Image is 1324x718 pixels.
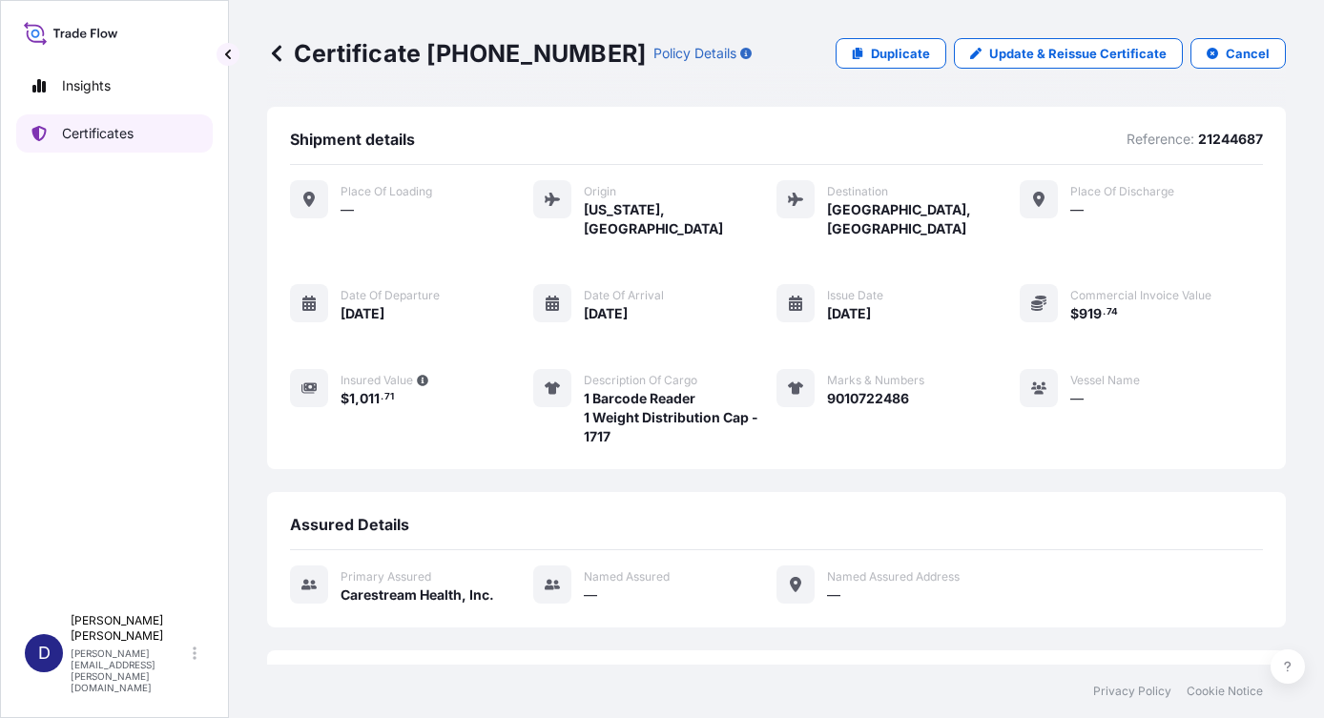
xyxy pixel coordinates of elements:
span: Named Assured Address [827,569,960,585]
span: Shipment details [290,130,415,149]
span: Description of cargo [584,373,697,388]
span: — [341,200,354,219]
span: [US_STATE], [GEOGRAPHIC_DATA] [584,200,776,238]
span: [DATE] [827,304,871,323]
span: Issue Date [827,288,883,303]
span: 919 [1079,307,1102,320]
span: 1 [349,392,355,405]
span: 1 Barcode Reader 1 Weight Distribution Cap - 1717 [584,389,776,446]
span: 71 [384,394,394,400]
a: Update & Reissue Certificate [954,38,1183,69]
span: Date of arrival [584,288,664,303]
p: Insights [62,76,111,95]
p: Reference: [1127,130,1194,149]
span: Date of departure [341,288,440,303]
span: . [1103,309,1106,316]
span: — [1070,200,1084,219]
span: . [381,394,383,400]
span: Insured Value [341,373,413,388]
span: Commercial Invoice Value [1070,288,1211,303]
span: , [355,392,360,405]
span: D [38,644,51,663]
a: Certificates [16,114,213,153]
span: Named Assured [584,569,670,585]
p: Certificate [PHONE_NUMBER] [267,38,646,69]
span: — [827,585,840,605]
span: Place of discharge [1070,184,1174,199]
span: Place of Loading [341,184,432,199]
span: Assured Details [290,515,409,534]
span: [DATE] [584,304,628,323]
p: Policy Details [653,44,736,63]
span: $ [1070,307,1079,320]
p: 21244687 [1198,130,1263,149]
span: — [584,585,597,605]
a: Cookie Notice [1187,684,1263,699]
span: 9010722486 [827,389,909,408]
p: [PERSON_NAME][EMAIL_ADDRESS][PERSON_NAME][DOMAIN_NAME] [71,647,189,693]
span: Origin [584,184,616,199]
span: — [1070,389,1084,408]
p: Certificates [62,124,134,143]
span: 011 [360,392,380,405]
p: Update & Reissue Certificate [989,44,1167,63]
span: $ [341,392,349,405]
span: Primary assured [341,569,431,585]
span: [DATE] [341,304,384,323]
span: Marks & Numbers [827,373,924,388]
a: Insights [16,67,213,105]
p: [PERSON_NAME] [PERSON_NAME] [71,613,189,644]
span: Carestream Health, Inc. [341,585,494,605]
span: 74 [1107,309,1118,316]
span: Destination [827,184,888,199]
span: Vessel Name [1070,373,1140,388]
a: Privacy Policy [1093,684,1171,699]
p: Duplicate [871,44,930,63]
a: Duplicate [836,38,946,69]
p: Cancel [1226,44,1270,63]
button: Cancel [1190,38,1286,69]
span: [GEOGRAPHIC_DATA], [GEOGRAPHIC_DATA] [827,200,1020,238]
